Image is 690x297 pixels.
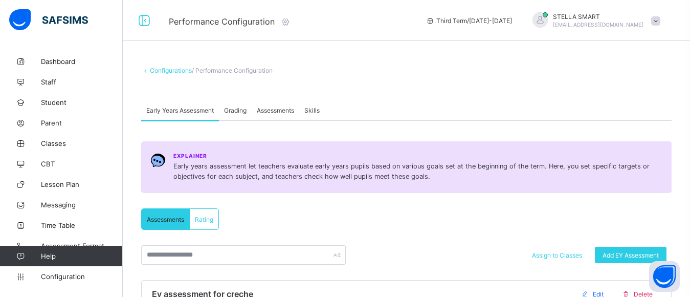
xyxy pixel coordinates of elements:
[169,16,275,27] span: Performance Configuration
[532,251,582,259] span: Assign to Classes
[603,251,659,259] span: Add EY Assessment
[146,107,214,114] span: Early Years Assessment
[147,216,184,223] span: Assessments
[41,201,123,209] span: Messaging
[41,160,123,168] span: CBT
[41,78,123,86] span: Staff
[41,57,123,66] span: Dashboard
[41,180,123,188] span: Lesson Plan
[173,153,207,159] span: Explainer
[257,107,294,114] span: Assessments
[150,67,192,74] a: Configurations
[41,221,123,229] span: Time Table
[173,161,662,182] span: Early years assessment let teachers evaluate early years pupils based on various goals set at the...
[150,153,166,168] img: Chat.054c5d80b312491b9f15f6fadeacdca6.svg
[9,9,88,31] img: safsims
[553,13,643,20] span: STELLA SMART
[426,17,512,25] span: session/term information
[224,107,247,114] span: Grading
[649,261,680,292] button: Open asap
[553,22,643,28] span: [EMAIL_ADDRESS][DOMAIN_NAME]
[41,139,123,147] span: Classes
[41,242,123,250] span: Assessment Format
[41,272,122,281] span: Configuration
[304,107,320,114] span: Skills
[192,67,273,74] span: / Performance Configuration
[41,252,122,260] span: Help
[195,216,213,223] span: Rating
[41,119,123,127] span: Parent
[522,12,665,29] div: STELLASMART
[41,98,123,107] span: Student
